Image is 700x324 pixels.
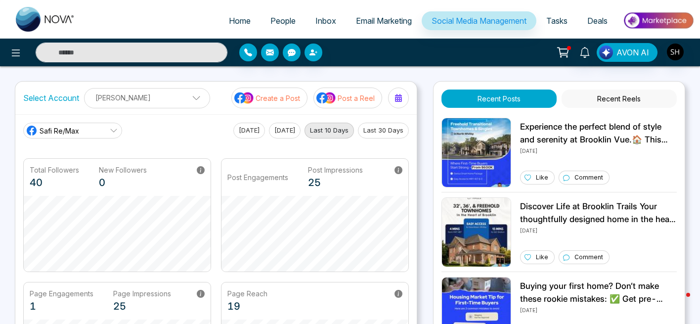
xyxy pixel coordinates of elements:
[99,175,147,190] p: 0
[441,118,511,187] img: Unable to load img.
[30,288,93,299] p: Page Engagements
[536,11,577,30] a: Tasks
[338,93,375,103] p: Post a Reel
[536,173,548,182] p: Like
[30,299,93,314] p: 1
[574,253,603,262] p: Comment
[90,90,204,106] p: [PERSON_NAME]
[599,46,613,59] img: Lead Flow
[574,173,603,182] p: Comment
[520,226,677,234] p: [DATE]
[616,46,649,58] span: AVON AI
[30,175,79,190] p: 40
[113,299,171,314] p: 25
[227,172,288,183] p: Post Engagements
[305,123,354,139] button: Last 10 Days
[422,11,536,30] a: Social Media Management
[234,92,254,104] img: social-media-icon
[30,165,79,175] p: Total Followers
[577,11,617,30] a: Deals
[622,9,694,32] img: Market-place.gif
[256,93,300,103] p: Create a Post
[520,121,677,146] p: Experience the perfect blend of style and serenity at Brooklin Vue.🏠 This exclusive collection of...
[231,88,307,108] button: social-media-iconCreate a Post
[316,92,336,104] img: social-media-icon
[356,16,412,26] span: Email Marketing
[358,123,409,139] button: Last 30 Days
[16,7,75,32] img: Nova CRM Logo
[667,44,684,60] img: User Avatar
[562,90,677,108] button: Recent Reels
[666,290,690,314] iframe: Intercom live chat
[113,288,171,299] p: Page Impressions
[587,16,608,26] span: Deals
[520,280,677,305] p: Buying your first home? Don’t make these rookie mistakes: ✅ Get pre-approved so you know exactly ...
[546,16,568,26] span: Tasks
[227,288,267,299] p: Page Reach
[315,16,336,26] span: Inbox
[229,16,251,26] span: Home
[597,43,657,62] button: AVON AI
[441,90,557,108] button: Recent Posts
[520,146,677,155] p: [DATE]
[308,175,363,190] p: 25
[346,11,422,30] a: Email Marketing
[227,299,267,314] p: 19
[40,126,79,136] span: Safi Re/Max
[520,305,677,314] p: [DATE]
[536,253,548,262] p: Like
[432,16,526,26] span: Social Media Management
[441,197,511,267] img: Unable to load img.
[261,11,306,30] a: People
[219,11,261,30] a: Home
[23,92,79,104] label: Select Account
[313,88,382,108] button: social-media-iconPost a Reel
[306,11,346,30] a: Inbox
[308,165,363,175] p: Post Impressions
[520,200,677,226] p: Discover Life at Brooklin Trails Your thoughtfully designed home in the heart of [GEOGRAPHIC_DATA...
[99,165,147,175] p: New Followers
[270,16,296,26] span: People
[269,123,301,139] button: [DATE]
[233,123,265,139] button: [DATE]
